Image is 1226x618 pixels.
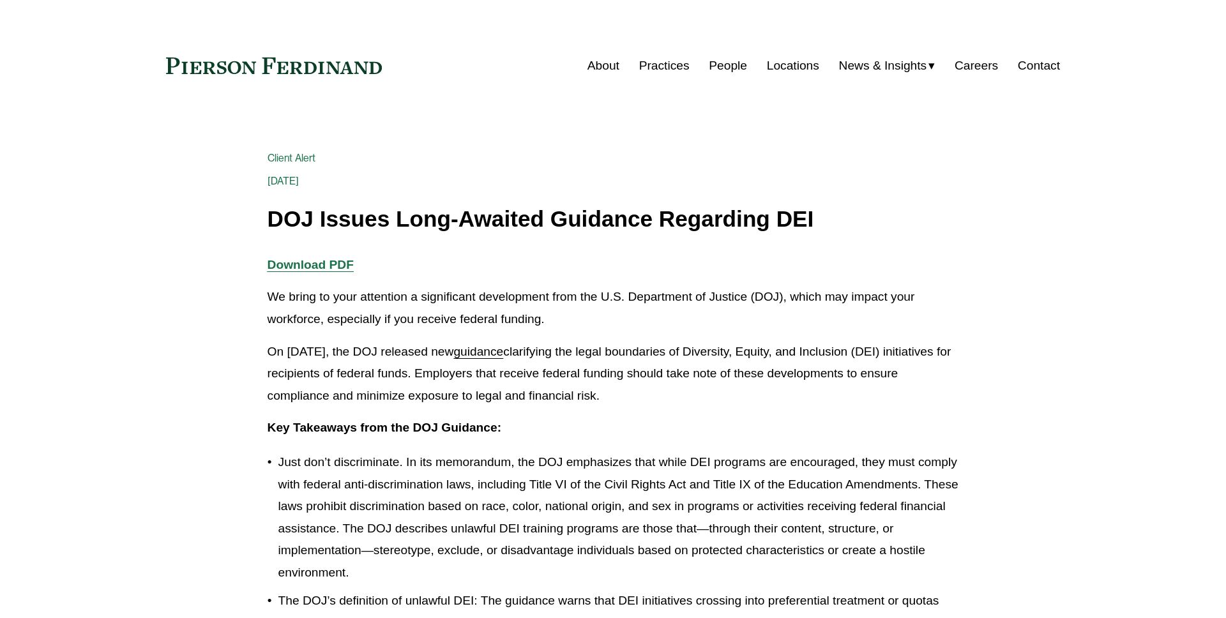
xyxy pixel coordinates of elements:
[268,421,501,434] strong: Key Takeaways from the DOJ Guidance:
[268,207,959,232] h1: DOJ Issues Long-Awaited Guidance Regarding DEI
[767,54,819,78] a: Locations
[268,286,959,330] p: We bring to your attention a significant development from the U.S. Department of Justice (DOJ), w...
[278,451,959,584] p: Just don’t discriminate. In its memorandum, the DOJ emphasizes that while DEI programs are encour...
[839,55,927,77] span: News & Insights
[709,54,747,78] a: People
[587,54,619,78] a: About
[268,152,316,164] a: Client Alert
[1018,54,1060,78] a: Contact
[639,54,690,78] a: Practices
[268,341,959,407] p: On [DATE], the DOJ released new clarifying the legal boundaries of Diversity, Equity, and Inclusi...
[268,175,299,187] span: [DATE]
[839,54,935,78] a: folder dropdown
[453,345,503,358] a: guidance
[955,54,998,78] a: Careers
[268,258,354,271] a: Download PDF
